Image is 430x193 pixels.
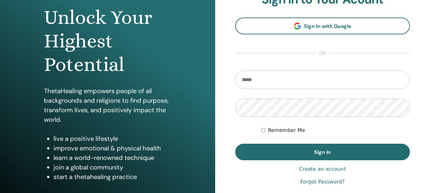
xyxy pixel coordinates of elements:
li: start a thetahealing practice [53,172,171,182]
li: improve emotional & physical health [53,143,171,153]
h1: Unlock Your Highest Potential [44,6,171,77]
div: Keep me authenticated indefinitely or until I manually logout [261,127,410,134]
span: or [316,50,329,57]
a: Create an account [299,165,346,173]
span: Sign In with Google [304,23,351,30]
span: Sign In [314,149,331,155]
li: join a global community [53,162,171,172]
p: ThetaHealing empowers people of all backgrounds and religions to find purpose, transform lives, a... [44,86,171,124]
a: Sign In with Google [235,17,410,34]
button: Sign In [235,144,410,160]
a: Forgot Password? [300,178,345,186]
li: live a positive lifestyle [53,134,171,143]
label: Remember Me [268,127,305,134]
li: learn a world-renowned technique [53,153,171,162]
